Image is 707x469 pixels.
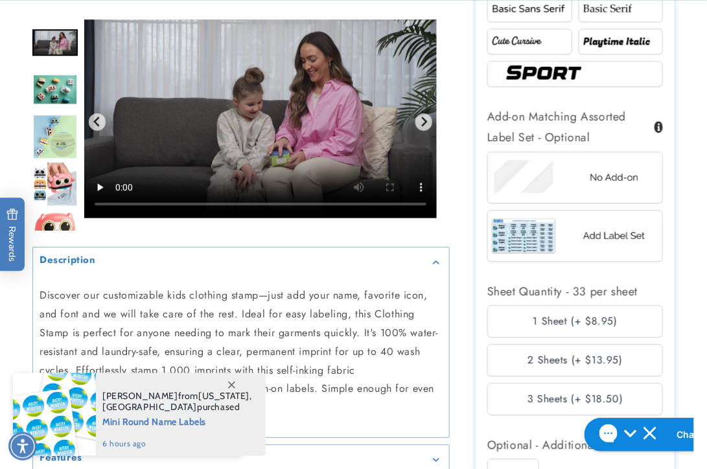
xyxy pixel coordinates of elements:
img: null [32,29,78,55]
button: Next slide [415,113,433,131]
div: Go to slide 7 [32,209,78,254]
img: Radio button [502,62,649,86]
div: 1 Sheet (+ $8.95) [487,305,664,337]
button: Gorgias live chat [6,5,157,38]
img: null [32,74,78,105]
img: Add Label Set [488,214,663,257]
img: No Add-on [488,155,663,199]
div: Go to slide 4 [32,67,78,112]
div: Sheet Quantity - 33 per sheet [487,281,664,302]
div: Optional - Additional Ink Bottle [487,435,664,455]
p: Discover our customizable kids clothing stamp—just add your name, favorite icon, and font and we ... [40,286,443,417]
span: [GEOGRAPHIC_DATA] [102,401,197,413]
div: Go to slide 3 [32,19,78,65]
img: null [32,114,78,159]
iframe: Gorgias live chat messenger [578,413,694,456]
span: from , purchased [102,391,252,413]
img: null [32,161,77,207]
h2: Description [40,254,96,267]
img: Radio button [489,2,570,16]
span: [PERSON_NAME] [102,390,178,402]
div: 2 Sheets (+ $13.95) [487,344,664,376]
div: Go to slide 6 [32,161,78,207]
h2: Chat with us [99,15,154,28]
div: Add-on Matching Assorted Label Set - Optional [487,106,664,148]
summary: Description [33,247,449,277]
h2: Features [40,452,82,464]
div: Go to slide 5 [32,114,78,159]
img: Radio button [489,34,570,48]
span: [US_STATE] [198,390,249,402]
div: Accessibility Menu [8,432,37,461]
button: Previous slide [89,113,106,131]
img: null [32,211,78,251]
span: Rewards [6,209,19,262]
img: Radio button [581,2,662,16]
img: Radio button [581,34,662,48]
span: Mini Round Name Labels [102,413,252,429]
div: 3 Sheets (+ $18.50) [487,383,664,415]
span: 6 hours ago [102,438,252,450]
